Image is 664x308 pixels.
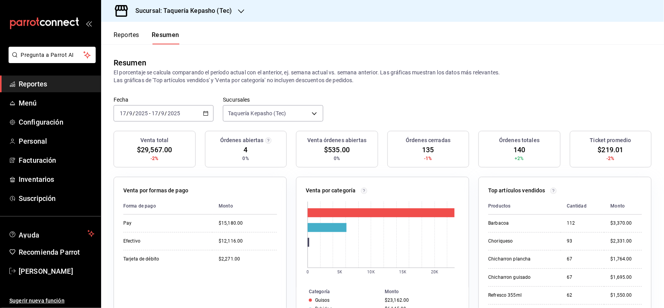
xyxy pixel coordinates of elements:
span: Facturación [19,155,95,165]
div: $2,271.00 [219,256,277,262]
span: 135 [422,144,434,155]
span: / [165,110,167,116]
div: Barbacoa [488,220,554,227]
span: / [133,110,135,116]
a: Pregunta a Parrot AI [5,56,96,65]
div: $1,695.00 [610,274,642,281]
div: $3,370.00 [610,220,642,227]
p: Venta por formas de pago [123,187,188,195]
span: -2% [151,155,158,162]
span: Taquería Kepasho (Tec) [228,109,286,117]
span: 0% [243,155,249,162]
div: 67 [567,274,598,281]
text: 5K [337,270,342,274]
h3: Sucursal: Taquería Kepasho (Tec) [129,6,232,16]
span: $29,567.00 [137,144,172,155]
h3: Órdenes abiertas [220,136,264,144]
div: Resumen [114,57,146,69]
span: Menú [19,98,95,108]
h3: Venta total [140,136,168,144]
span: -2% [607,155,615,162]
span: - [149,110,151,116]
span: Personal [19,136,95,146]
span: 4 [244,144,248,155]
div: Refresco 355ml [488,292,554,299]
div: Tarjeta de débito [123,256,201,262]
span: +2% [515,155,524,162]
div: Chicharron plancha [488,256,554,262]
label: Fecha [114,97,214,103]
div: Choriqueso [488,238,554,245]
th: Productos [488,198,561,215]
span: / [158,110,161,116]
span: Suscripción [19,193,95,204]
span: Inventarios [19,174,95,185]
button: Pregunta a Parrot AI [9,47,96,63]
p: El porcentaje se calcula comparando el período actual con el anterior, ej. semana actual vs. sema... [114,69,652,84]
div: Chicharron guisado [488,274,554,281]
th: Monto [212,198,277,215]
span: -1% [424,155,432,162]
span: $535.00 [324,144,350,155]
text: 10K [368,270,375,274]
div: Guisos [315,297,330,303]
span: Recomienda Parrot [19,247,95,257]
span: $219.01 [598,144,624,155]
div: 62 [567,292,598,299]
p: Venta por categoría [306,187,356,195]
div: 67 [567,256,598,262]
div: $2,331.00 [610,238,642,245]
div: $12,116.00 [219,238,277,245]
button: Resumen [152,31,179,44]
div: $1,764.00 [610,256,642,262]
input: ---- [167,110,180,116]
th: Monto [604,198,642,215]
span: / [126,110,129,116]
span: Sugerir nueva función [9,297,95,305]
span: 140 [513,144,525,155]
div: $1,550.00 [610,292,642,299]
div: 112 [567,220,598,227]
th: Monto [382,287,469,296]
text: 20K [431,270,439,274]
h3: Órdenes totales [499,136,540,144]
span: [PERSON_NAME] [19,266,95,276]
th: Categoría [296,287,382,296]
span: Configuración [19,117,95,127]
div: Efectivo [123,238,201,245]
input: -- [119,110,126,116]
p: Top artículos vendidos [488,187,545,195]
th: Cantidad [561,198,604,215]
div: navigation tabs [114,31,179,44]
h3: Órdenes cerradas [406,136,450,144]
span: Ayuda [19,229,84,238]
input: -- [129,110,133,116]
text: 0 [307,270,309,274]
span: Reportes [19,79,95,89]
span: 0% [334,155,340,162]
th: Forma de pago [123,198,212,215]
input: -- [161,110,165,116]
div: $15,180.00 [219,220,277,227]
span: Pregunta a Parrot AI [21,51,84,59]
h3: Ticket promedio [590,136,631,144]
h3: Venta órdenes abiertas [307,136,366,144]
input: ---- [135,110,148,116]
button: Reportes [114,31,139,44]
button: open_drawer_menu [86,20,92,26]
text: 15K [399,270,407,274]
input: -- [151,110,158,116]
div: $23,162.00 [385,297,456,303]
div: Pay [123,220,201,227]
label: Sucursales [223,97,323,103]
div: 93 [567,238,598,245]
